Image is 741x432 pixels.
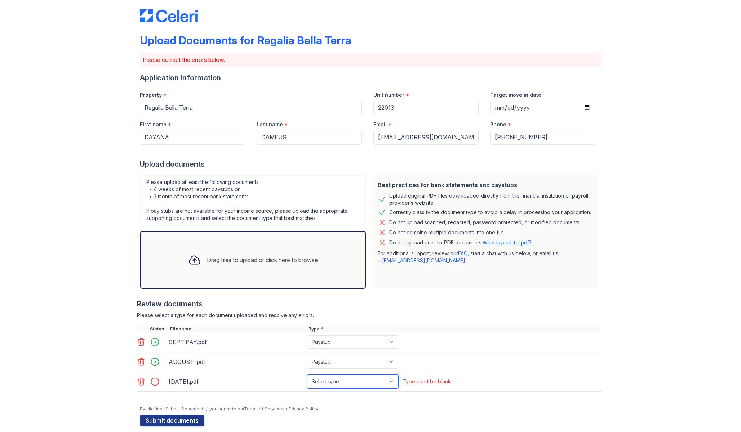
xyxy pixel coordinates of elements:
div: [DATE].pdf [169,376,304,387]
a: What is print-to-pdf? [483,239,532,246]
a: [EMAIL_ADDRESS][DOMAIN_NAME] [382,257,465,264]
div: Upload documents [140,159,601,169]
div: Do not combine multiple documents into one file. [389,228,505,237]
button: Submit documents [140,415,204,426]
div: Filename [169,326,307,332]
div: Review documents [137,299,601,309]
label: Email [373,121,387,128]
label: Unit number [373,91,404,99]
label: Phone [490,121,506,128]
div: Application information [140,73,601,83]
div: AUGUST .pdf [169,356,304,368]
label: Last name [257,121,283,128]
div: Status [148,326,169,332]
div: Best practices for bank statements and paystubs [378,181,593,189]
label: Property [140,91,162,99]
label: First name [140,121,167,128]
div: Please select a type for each document uploaded and resolve any errors. [137,312,601,319]
p: Do not upload print-to-PDF documents. [389,239,532,246]
p: Please correct the errors below. [143,55,598,64]
div: Type [307,326,601,332]
p: For additional support, review our , start a chat with us below, or email us at [378,250,593,264]
div: Do not upload scanned, redacted, password protected, or modified documents. [389,218,581,227]
label: Target move in date [490,91,541,99]
img: CE_Logo_Blue-a8612792a0a2168367f1c8372b55b34899dd931a85d93a1a3d3e32e68fde9ad4.png [140,9,198,22]
div: By clicking "Submit Documents," you agree to our and [140,406,601,412]
div: SEPT PAY.pdf [169,336,304,348]
div: Drag files to upload or click here to browse [207,256,318,264]
div: Upload Documents for Regalia Bella Terra [140,34,351,47]
a: Privacy Policy. [289,406,319,411]
div: Upload original PDF files downloaded directly from the financial institution or payroll provider’... [389,192,593,207]
div: Type can't be blank [403,378,451,385]
a: Terms of Service [244,406,281,411]
a: FAQ [458,250,467,256]
div: Correctly classify the document type to avoid a delay in processing your application. [389,208,591,217]
div: Please upload at least the following documents: • 4 weeks of most recent paystubs or • 3 month of... [140,175,366,225]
